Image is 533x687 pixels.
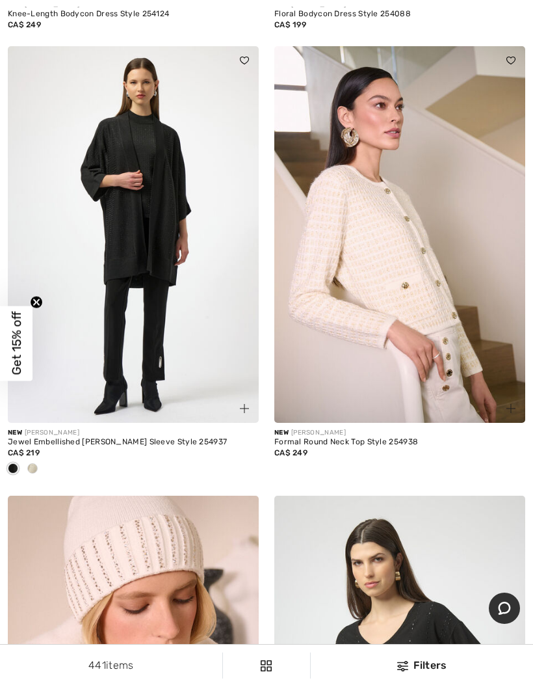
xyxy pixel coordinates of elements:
[9,312,24,375] span: Get 15% off
[274,46,525,423] img: Formal Round Neck Top Style 254938. Winter white/gold
[240,57,249,64] img: heart_black_full.svg
[8,20,41,29] span: CA$ 249
[397,661,408,671] img: Filters
[8,428,259,438] div: [PERSON_NAME]
[274,428,525,438] div: [PERSON_NAME]
[8,10,259,19] div: Knee-Length Bodycon Dress Style 254124
[274,448,307,457] span: CA$ 249
[318,658,525,673] div: Filters
[88,659,106,671] span: 441
[8,448,40,457] span: CA$ 219
[8,438,259,447] div: Jewel Embellished [PERSON_NAME] Sleeve Style 254937
[30,296,43,309] button: Close teaser
[274,10,525,19] div: Floral Bodycon Dress Style 254088
[506,404,515,413] img: plus_v2.svg
[506,57,515,64] img: heart_black_full.svg
[274,429,289,437] span: New
[23,459,42,480] div: Birch/silver
[3,459,23,480] div: Black/Black
[489,593,520,625] iframe: Opens a widget where you can chat to one of our agents
[8,46,259,423] img: Jewel Embellished Kimono Sleeve Style 254937. Black/Black
[240,404,249,413] img: plus_v2.svg
[274,438,525,447] div: Formal Round Neck Top Style 254938
[8,429,22,437] span: New
[274,20,306,29] span: CA$ 199
[261,660,272,671] img: Filters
